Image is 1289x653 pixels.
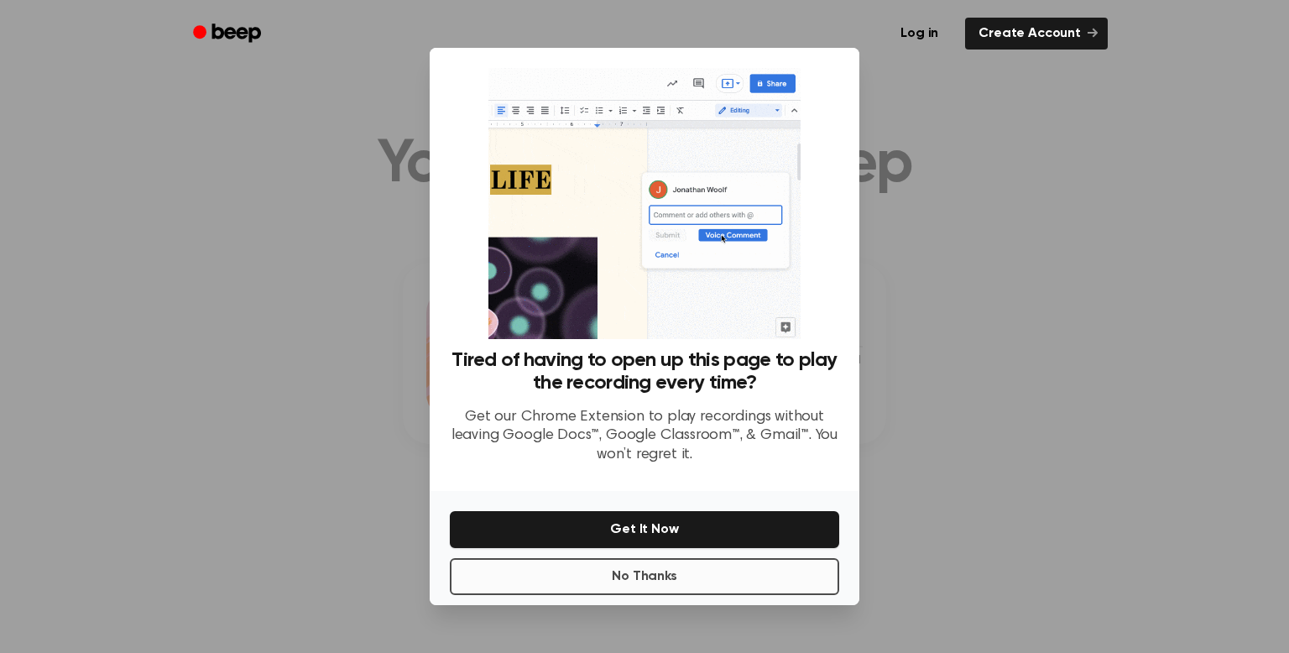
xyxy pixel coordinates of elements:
button: Get It Now [450,511,839,548]
p: Get our Chrome Extension to play recordings without leaving Google Docs™, Google Classroom™, & Gm... [450,408,839,465]
button: No Thanks [450,558,839,595]
h3: Tired of having to open up this page to play the recording every time? [450,349,839,394]
a: Beep [181,18,276,50]
img: Beep extension in action [488,68,800,339]
a: Log in [884,14,955,53]
a: Create Account [965,18,1108,50]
